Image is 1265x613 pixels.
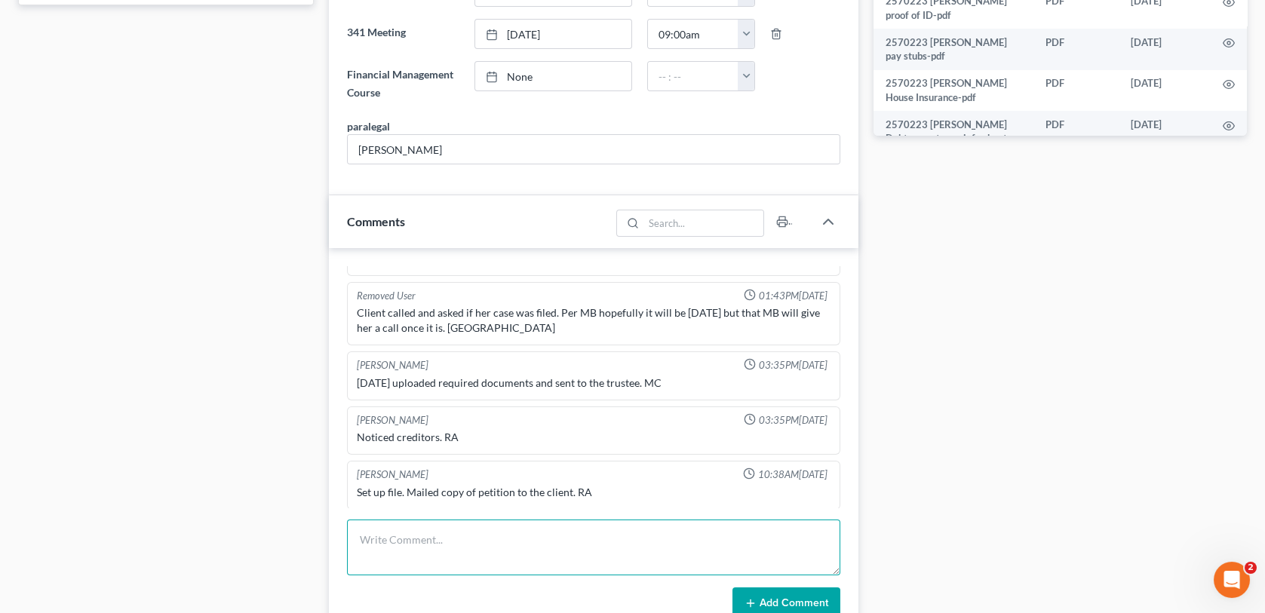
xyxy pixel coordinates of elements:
[1245,562,1257,574] span: 2
[1033,70,1119,112] td: PDF
[1119,70,1211,112] td: [DATE]
[648,20,738,48] input: -- : --
[339,19,466,49] label: 341 Meeting
[1033,111,1119,166] td: PDF
[874,29,1033,70] td: 2570223 [PERSON_NAME] pay stubs-pdf
[347,214,405,228] span: Comments
[357,430,830,445] div: Noticed creditors. RA
[643,210,763,236] input: Search...
[475,62,631,90] a: None
[357,375,830,391] div: [DATE] uploaded required documents and sent to the trustee. MC
[1119,111,1211,166] td: [DATE]
[357,289,416,303] div: Removed User
[648,62,738,90] input: -- : --
[475,20,631,48] a: [DATE]
[357,485,830,500] div: Set up file. Mailed copy of petition to the client. RA
[357,358,428,372] div: [PERSON_NAME]
[874,70,1033,112] td: 2570223 [PERSON_NAME] House Insurance-pdf
[759,358,827,372] span: 03:35PM[DATE]
[347,118,390,134] div: paralegal
[1119,29,1211,70] td: [DATE]
[759,413,827,428] span: 03:35PM[DATE]
[357,413,428,428] div: [PERSON_NAME]
[874,111,1033,166] td: 2570223 [PERSON_NAME] Debtor mortgage info sheet-pdf
[1214,562,1250,598] iframe: Intercom live chat
[758,467,827,482] span: 10:38AM[DATE]
[1033,29,1119,70] td: PDF
[759,289,827,303] span: 01:43PM[DATE]
[348,135,839,164] input: --
[339,61,466,106] label: Financial Management Course
[357,467,428,482] div: [PERSON_NAME]
[357,305,830,336] div: Client called and asked if her case was filed. Per MB hopefully it will be [DATE] but that MB wil...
